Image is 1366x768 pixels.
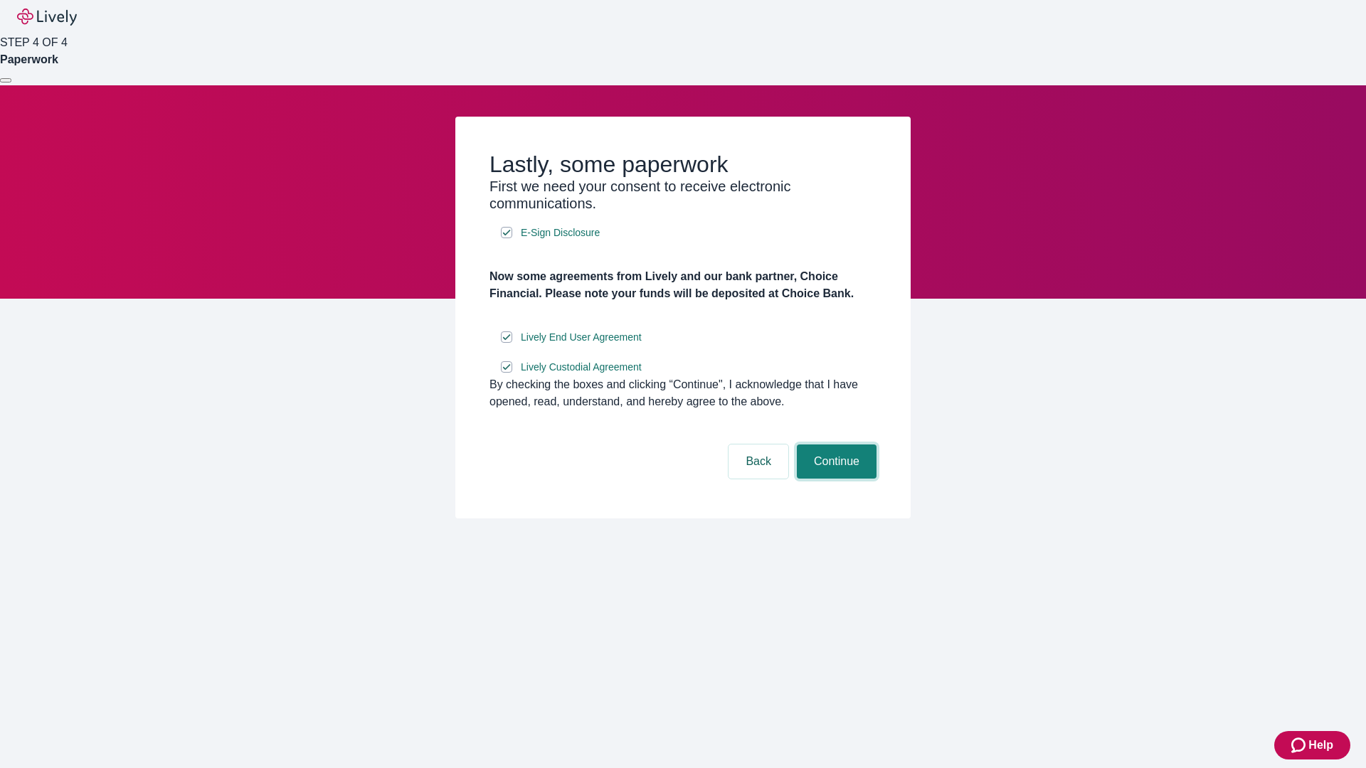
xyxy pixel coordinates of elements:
h3: First we need your consent to receive electronic communications. [489,178,877,212]
button: Zendesk support iconHelp [1274,731,1350,759]
button: Continue [797,444,877,479]
h2: Lastly, some paperwork [489,151,877,178]
a: e-sign disclosure document [518,358,645,376]
h4: Now some agreements from Lively and our bank partner, Choice Financial. Please note your funds wi... [489,268,877,302]
img: Lively [17,9,77,26]
span: Lively End User Agreement [521,330,642,345]
svg: Zendesk support icon [1291,737,1308,754]
button: Back [729,444,788,479]
span: E-Sign Disclosure [521,225,600,240]
a: e-sign disclosure document [518,224,603,242]
a: e-sign disclosure document [518,329,645,346]
span: Help [1308,737,1333,754]
div: By checking the boxes and clicking “Continue", I acknowledge that I have opened, read, understand... [489,376,877,410]
span: Lively Custodial Agreement [521,360,642,375]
